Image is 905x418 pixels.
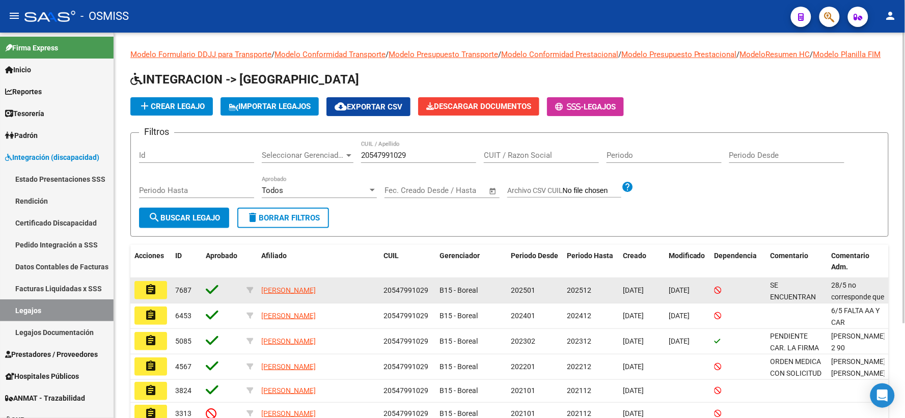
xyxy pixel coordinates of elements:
[567,337,591,345] span: 202312
[389,50,498,59] a: Modelo Presupuesto Transporte
[175,409,191,417] span: 3313
[335,102,402,112] span: Exportar CSV
[740,50,810,59] a: ModeloResumen HC
[229,102,311,111] span: IMPORTAR LEGAJOS
[870,383,895,408] div: Open Intercom Messenger
[202,245,242,278] datatable-header-cell: Aprobado
[828,245,889,278] datatable-header-cell: Comentario Adm.
[261,252,287,260] span: Afiliado
[221,97,319,116] button: IMPORTAR LEGAJOS
[145,309,157,321] mat-icon: assignment
[175,337,191,345] span: 5085
[832,306,880,326] span: 6/5 FALTA AA Y CAR
[145,360,157,372] mat-icon: assignment
[5,152,99,163] span: Integración (discapacidad)
[418,97,539,116] button: Descargar Documentos
[148,213,220,222] span: Buscar Legajo
[623,252,646,260] span: Creado
[766,245,828,278] datatable-header-cell: Comentario
[379,245,435,278] datatable-header-cell: CUIL
[623,409,644,417] span: [DATE]
[383,409,428,417] span: 20547991029
[206,252,237,260] span: Aprobado
[237,208,329,228] button: Borrar Filtros
[5,64,31,75] span: Inicio
[130,50,271,59] a: Modelo Formulario DDJJ para Transporte
[440,386,478,395] span: B15 - Boreal
[885,10,897,22] mat-icon: person
[623,363,644,371] span: [DATE]
[383,386,428,395] span: 20547991029
[139,125,174,139] h3: Filtros
[710,245,766,278] datatable-header-cell: Dependencia
[5,130,38,141] span: Padrón
[487,185,499,197] button: Open calendar
[511,312,535,320] span: 202401
[175,363,191,371] span: 4567
[80,5,129,27] span: - OSMISS
[385,186,426,195] input: Fecha inicio
[619,245,665,278] datatable-header-cell: Creado
[547,97,624,116] button: -Legajos
[669,252,705,260] span: Modificado
[261,363,316,371] span: [PERSON_NAME]
[511,363,535,371] span: 202201
[383,286,428,294] span: 20547991029
[261,286,316,294] span: [PERSON_NAME]
[145,284,157,296] mat-icon: assignment
[5,393,85,404] span: ANMAT - Trazabilidad
[440,252,480,260] span: Gerenciador
[511,386,535,395] span: 202101
[669,337,690,345] span: [DATE]
[669,312,690,320] span: [DATE]
[563,186,621,196] input: Archivo CSV CUIL
[507,245,563,278] datatable-header-cell: Periodo Desde
[148,211,160,224] mat-icon: search
[813,50,881,59] a: Modelo Planilla FIM
[261,409,316,417] span: [PERSON_NAME]
[383,252,399,260] span: CUIL
[134,252,164,260] span: Acciones
[246,211,259,224] mat-icon: delete
[435,186,484,195] input: Fecha fin
[261,337,316,345] span: [PERSON_NAME]
[563,245,619,278] datatable-header-cell: Periodo Hasta
[130,97,213,116] button: Crear Legajo
[130,245,171,278] datatable-header-cell: Acciones
[623,312,644,320] span: [DATE]
[130,72,359,87] span: INTEGRACION -> [GEOGRAPHIC_DATA]
[584,102,616,112] span: Legajos
[440,286,478,294] span: B15 - Boreal
[715,252,757,260] span: Dependencia
[257,245,379,278] datatable-header-cell: Afiliado
[567,386,591,395] span: 202112
[175,312,191,320] span: 6453
[440,337,478,345] span: B15 - Boreal
[501,50,618,59] a: Modelo Conformidad Prestacional
[326,97,410,116] button: Exportar CSV
[5,371,79,382] span: Hospitales Públicos
[145,335,157,347] mat-icon: assignment
[5,108,44,119] span: Tesorería
[246,213,320,222] span: Borrar Filtros
[139,102,205,111] span: Crear Legajo
[262,186,283,195] span: Todos
[383,312,428,320] span: 20547991029
[139,100,151,112] mat-icon: add
[261,386,316,395] span: [PERSON_NAME]
[621,50,737,59] a: Modelo Presupuesto Prestacional
[383,337,428,345] span: 20547991029
[621,181,634,193] mat-icon: help
[623,286,644,294] span: [DATE]
[175,286,191,294] span: 7687
[261,312,316,320] span: [PERSON_NAME]
[426,102,531,111] span: Descargar Documentos
[440,409,478,417] span: B15 - Boreal
[171,245,202,278] datatable-header-cell: ID
[262,151,344,160] span: Seleccionar Gerenciador
[771,252,809,260] span: Comentario
[145,384,157,397] mat-icon: assignment
[435,245,507,278] datatable-header-cell: Gerenciador
[440,363,478,371] span: B15 - Boreal
[567,252,613,260] span: Periodo Hasta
